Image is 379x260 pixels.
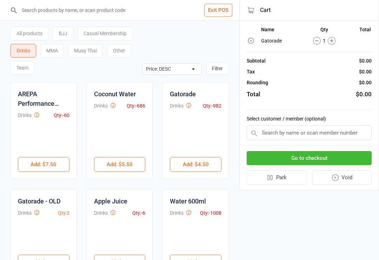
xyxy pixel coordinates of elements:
[18,209,32,217] div: Drinks
[200,209,221,217] div: Qty: -1008
[247,90,260,99] div: Total
[11,27,48,40] div: All products
[94,196,127,206] div: Apple Juice
[94,102,108,110] div: Drinks
[206,63,229,75] button: Filter
[170,196,206,206] div: Water 600ml
[170,209,184,217] div: Drinks
[53,27,73,40] div: BJJ
[247,79,268,86] div: Rounding
[359,57,372,65] div: $0.00
[203,102,221,110] div: Qty: -982
[127,102,145,110] div: Qty: -686
[356,90,372,99] div: $0.00
[170,89,196,99] div: Gatorade
[94,89,136,99] div: Coconut Water
[40,44,64,58] div: MMA
[359,79,372,86] div: $0.00
[94,209,108,217] div: Drinks
[58,209,69,217] div: Qty: 2
[359,68,372,76] div: $0.00
[18,157,69,172] button: Add: $7.50
[78,27,133,40] div: Casual Membership
[132,209,145,217] div: Qty: -6
[204,4,232,17] button: Exit POS
[170,157,221,172] button: Add: $4.50
[247,170,306,185] button: Park
[107,44,131,58] div: Other
[261,27,299,35] th: Name
[312,170,372,185] button: Void
[350,27,371,35] th: Total
[18,89,69,108] div: AREPA Performance 300ml
[247,68,255,76] div: Tax
[18,196,61,206] div: Gatorade - OLD
[68,44,103,58] div: Muay Thai
[11,61,34,75] div: Team
[261,36,299,46] td: Gatorade
[247,115,372,123] label: Select customer / member (optional)
[247,151,372,165] button: Go to checkout
[300,27,349,35] th: Qty
[11,44,36,58] div: Drinks
[300,37,349,45] div: 1
[18,112,32,119] div: Drinks
[247,125,372,140] input: Search by name or scan member number
[94,157,146,172] button: Add: $5.50
[170,102,184,110] div: Drinks
[54,112,69,119] div: Qty: -60
[247,57,266,65] div: Subtotal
